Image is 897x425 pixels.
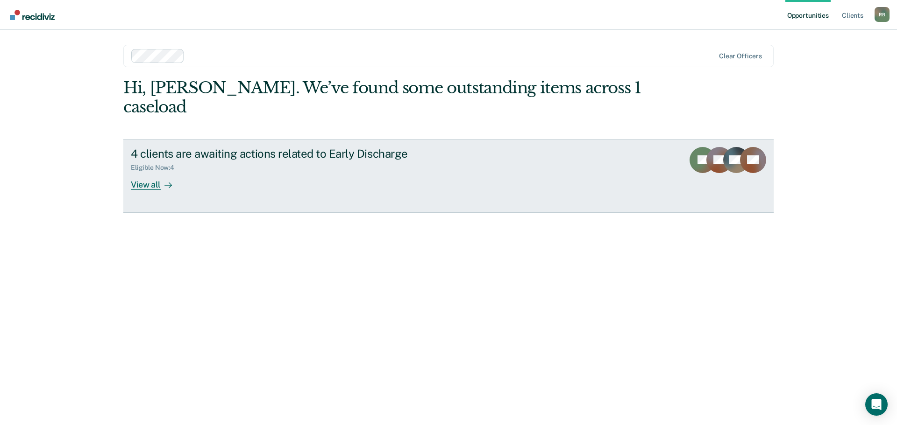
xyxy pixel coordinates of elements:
div: View all [131,172,183,190]
div: Hi, [PERSON_NAME]. We’ve found some outstanding items across 1 caseload [123,78,644,117]
div: 4 clients are awaiting actions related to Early Discharge [131,147,459,160]
img: Recidiviz [10,10,55,20]
div: Open Intercom Messenger [865,393,888,416]
a: 4 clients are awaiting actions related to Early DischargeEligible Now:4View all [123,139,774,213]
div: Eligible Now : 4 [131,164,182,172]
div: R B [875,7,890,22]
button: Profile dropdown button [875,7,890,22]
div: Clear officers [719,52,762,60]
